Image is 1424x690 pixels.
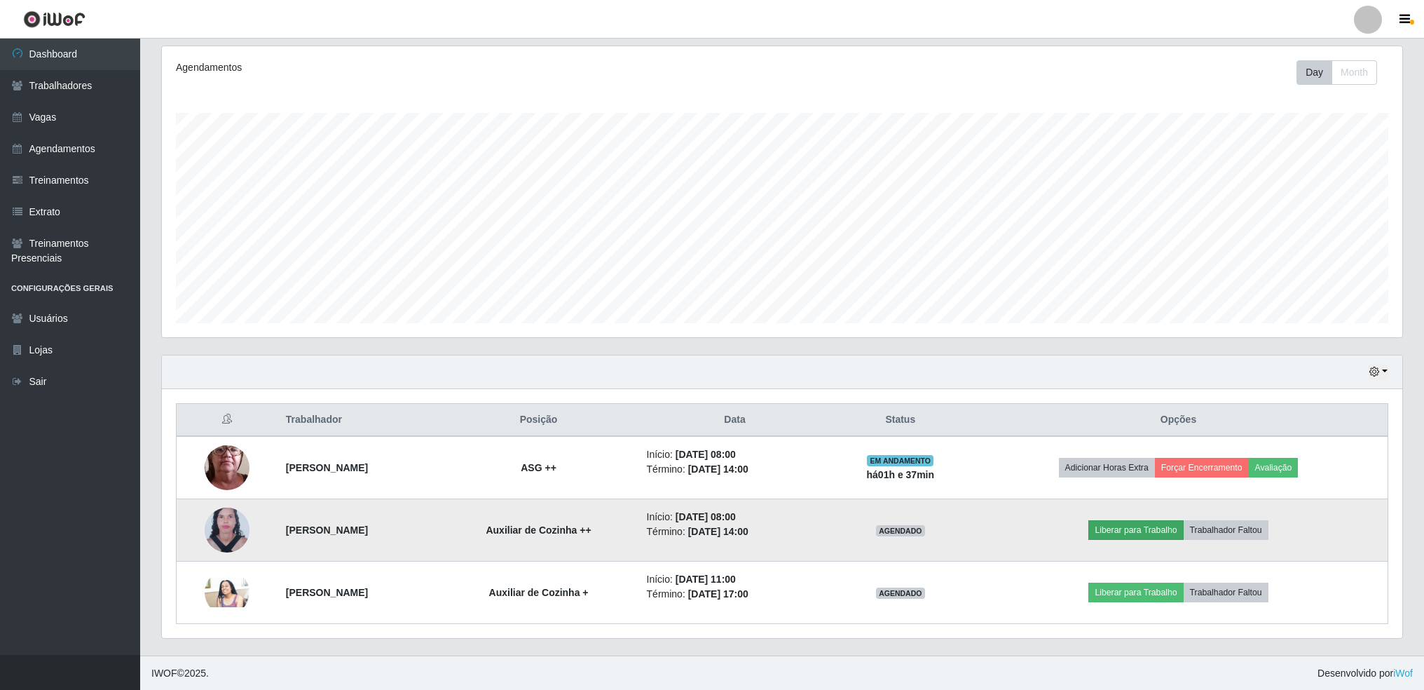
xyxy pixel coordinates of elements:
[1059,458,1155,478] button: Adicionar Horas Extra
[278,404,439,437] th: Trabalhador
[832,404,970,437] th: Status
[676,511,736,522] time: [DATE] 08:00
[205,500,249,561] img: 1728382310331.jpeg
[205,418,249,517] img: 1744294731442.jpeg
[1249,458,1299,478] button: Avaliação
[647,462,823,477] li: Término:
[638,404,832,437] th: Data
[688,588,748,600] time: [DATE] 17:00
[1317,666,1413,681] span: Desenvolvido por
[1184,520,1268,540] button: Trabalhador Faltou
[286,525,368,536] strong: [PERSON_NAME]
[1331,60,1377,85] button: Month
[489,587,589,598] strong: Auxiliar de Cozinha +
[876,525,925,536] span: AGENDADO
[1296,60,1332,85] button: Day
[151,668,177,679] span: IWOF
[676,574,736,585] time: [DATE] 11:00
[647,447,823,462] li: Início:
[151,666,209,681] span: © 2025 .
[1393,668,1413,679] a: iWof
[1184,583,1268,602] button: Trabalhador Faltou
[1296,60,1388,85] div: Toolbar with button groups
[876,588,925,599] span: AGENDADO
[647,572,823,587] li: Início:
[1296,60,1377,85] div: First group
[647,525,823,539] li: Término:
[23,11,85,28] img: CoreUI Logo
[867,455,933,466] span: EM ANDAMENTO
[969,404,1388,437] th: Opções
[439,404,638,437] th: Posição
[1088,583,1183,602] button: Liberar para Trabalho
[867,469,935,480] strong: há 01 h e 37 min
[521,462,556,473] strong: ASG ++
[1155,458,1249,478] button: Forçar Encerramento
[176,60,669,75] div: Agendamentos
[676,449,736,460] time: [DATE] 08:00
[1088,520,1183,540] button: Liberar para Trabalho
[688,464,748,475] time: [DATE] 14:00
[205,578,249,608] img: 1737978086826.jpeg
[688,526,748,537] time: [DATE] 14:00
[647,587,823,602] li: Término:
[486,525,591,536] strong: Auxiliar de Cozinha ++
[286,462,368,473] strong: [PERSON_NAME]
[286,587,368,598] strong: [PERSON_NAME]
[647,510,823,525] li: Início:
